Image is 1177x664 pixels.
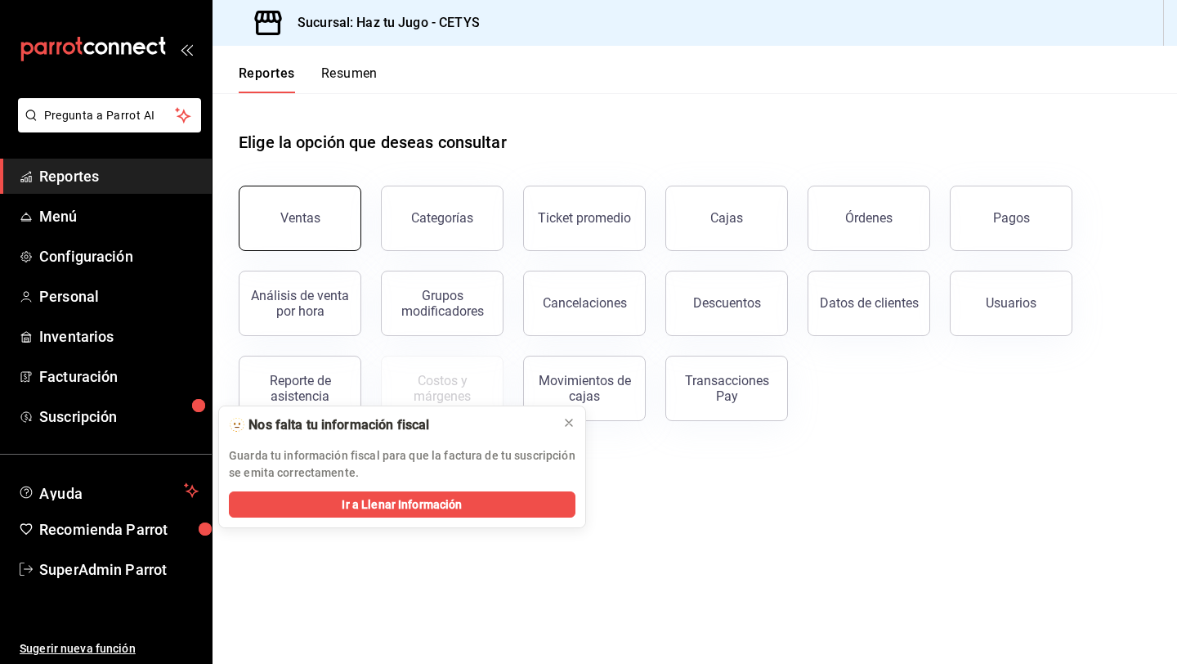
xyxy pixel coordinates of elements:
button: Usuarios [950,271,1072,336]
div: Órdenes [845,210,893,226]
div: Análisis de venta por hora [249,288,351,319]
button: Ir a Llenar Información [229,491,575,518]
button: Cancelaciones [523,271,646,336]
h1: Elige la opción que deseas consultar [239,130,507,155]
button: Transacciones Pay [665,356,788,421]
span: Sugerir nueva función [20,640,199,657]
div: Movimientos de cajas [534,373,635,404]
div: Cancelaciones [543,295,627,311]
span: Configuración [39,245,199,267]
span: SuperAdmin Parrot [39,559,199,581]
button: Grupos modificadores [381,271,503,336]
button: Datos de clientes [808,271,930,336]
button: Reporte de asistencia [239,356,361,421]
button: Reportes [239,65,295,93]
span: Ayuda [39,481,177,500]
span: Facturación [39,366,199,388]
button: Pregunta a Parrot AI [18,98,201,132]
div: Usuarios [986,295,1036,311]
div: Pagos [993,210,1030,226]
button: Pagos [950,186,1072,251]
button: Ticket promedio [523,186,646,251]
div: Ventas [280,210,320,226]
span: Inventarios [39,325,199,348]
div: Costos y márgenes [392,373,493,404]
div: Transacciones Pay [676,373,777,404]
button: Análisis de venta por hora [239,271,361,336]
p: Guarda tu información fiscal para que la factura de tu suscripción se emita correctamente. [229,447,575,482]
div: Categorías [411,210,473,226]
button: Movimientos de cajas [523,356,646,421]
button: Órdenes [808,186,930,251]
button: Descuentos [665,271,788,336]
div: navigation tabs [239,65,378,93]
button: Contrata inventarios para ver este reporte [381,356,503,421]
span: Personal [39,285,199,307]
h3: Sucursal: Haz tu Jugo - CETYS [284,13,480,33]
div: 🫥 Nos falta tu información fiscal [229,416,549,434]
div: Cajas [710,210,743,226]
div: Descuentos [693,295,761,311]
div: Grupos modificadores [392,288,493,319]
div: Datos de clientes [820,295,919,311]
div: Ticket promedio [538,210,631,226]
button: Categorías [381,186,503,251]
span: Recomienda Parrot [39,518,199,541]
button: Ventas [239,186,361,251]
button: Cajas [665,186,788,251]
span: Menú [39,205,199,227]
a: Pregunta a Parrot AI [11,119,201,136]
button: open_drawer_menu [180,43,193,56]
div: Reporte de asistencia [249,373,351,404]
span: Pregunta a Parrot AI [44,107,176,124]
button: Resumen [321,65,378,93]
span: Ir a Llenar Información [342,496,462,514]
span: Suscripción [39,406,199,428]
span: Reportes [39,165,199,187]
